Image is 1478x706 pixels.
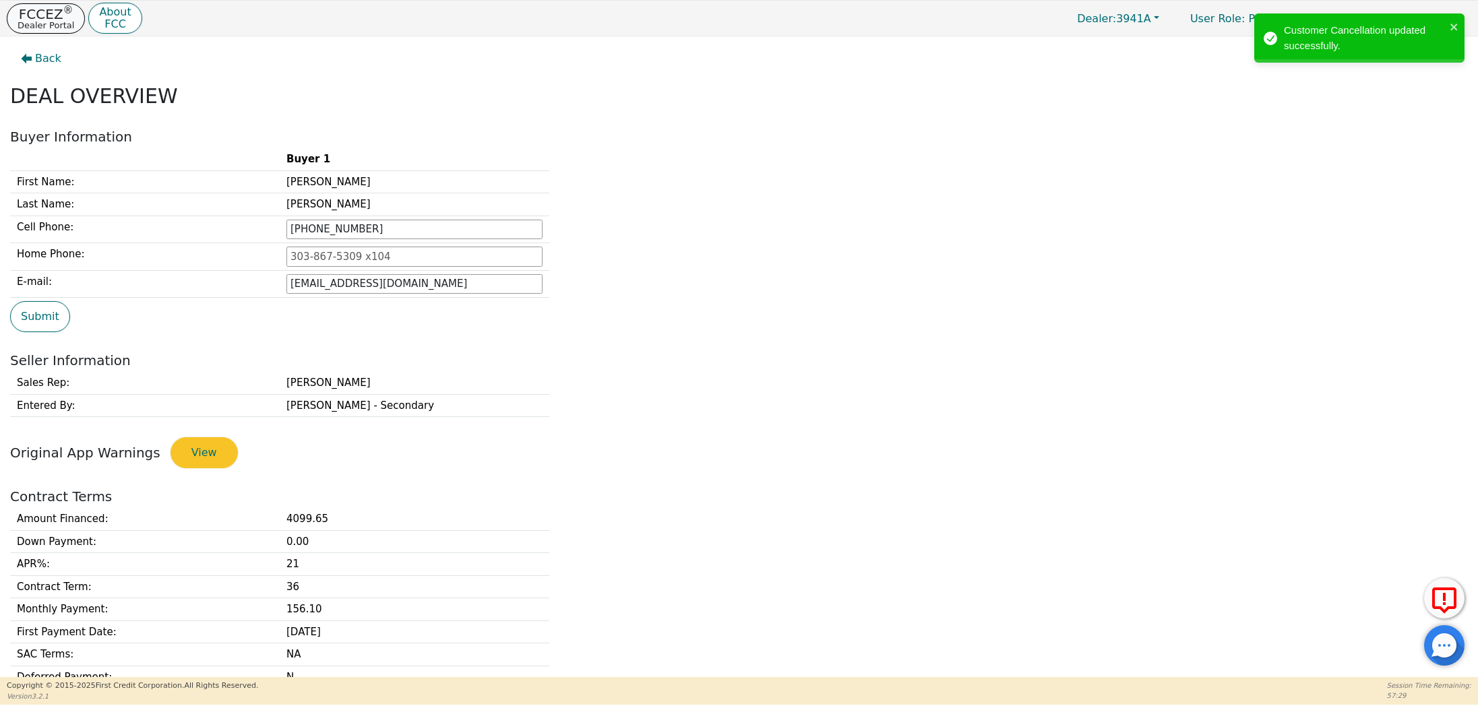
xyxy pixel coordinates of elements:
td: Contract Term : [10,575,280,598]
td: APR% : [10,553,280,576]
span: All Rights Reserved. [184,681,258,690]
button: Back [10,43,72,74]
span: User Role : [1190,12,1245,25]
p: Dealer Portal [18,21,74,30]
td: Entered By: [10,394,280,417]
h2: Contract Terms [10,488,1468,505]
td: NA [280,643,549,666]
a: User Role: Primary [1177,5,1303,32]
button: FCCEZ®Dealer Portal [7,3,85,34]
sup: ® [63,4,73,16]
td: Cell Phone: [10,216,280,243]
td: Last Name: [10,193,280,216]
p: FCCEZ [18,7,74,21]
td: [PERSON_NAME] [280,372,549,394]
button: Dealer:3941A [1063,8,1173,29]
td: 4099.65 [280,508,549,530]
td: Amount Financed : [10,508,280,530]
div: Customer Cancellation updated successfully. [1284,23,1446,53]
td: N [280,666,549,688]
button: close [1450,19,1459,34]
td: First Name: [10,170,280,193]
h2: DEAL OVERVIEW [10,84,1468,108]
h2: Seller Information [10,352,1468,368]
td: First Payment Date : [10,620,280,643]
p: Primary [1177,5,1303,32]
button: Submit [10,301,70,332]
td: Down Payment : [10,530,280,553]
span: Dealer: [1077,12,1116,25]
span: 3941A [1077,12,1151,25]
p: About [99,7,131,18]
td: Deferred Payment : [10,666,280,688]
td: SAC Terms : [10,643,280,666]
p: Session Time Remaining: [1387,680,1471,691]
td: 156.10 [280,598,549,621]
td: 21 [280,553,549,576]
h2: Buyer Information [10,129,1468,145]
td: [PERSON_NAME] - Secondary [280,394,549,417]
td: Sales Rep: [10,372,280,394]
td: 36 [280,575,549,598]
td: Monthly Payment : [10,598,280,621]
td: [PERSON_NAME] [280,170,549,193]
span: Original App Warnings [10,445,160,461]
button: AboutFCC [88,3,142,34]
th: Buyer 1 [280,148,549,170]
p: FCC [99,19,131,30]
td: Home Phone: [10,243,280,271]
button: 3941A:[PERSON_NAME] [1307,8,1471,29]
span: Back [35,51,61,67]
td: 0.00 [280,530,549,553]
td: [PERSON_NAME] [280,193,549,216]
p: Version 3.2.1 [7,691,258,701]
p: 57:29 [1387,691,1471,701]
button: View [171,437,238,468]
button: Report Error to FCC [1424,578,1465,618]
input: 303-867-5309 x104 [286,220,543,240]
p: Copyright © 2015- 2025 First Credit Corporation. [7,680,258,692]
input: 303-867-5309 x104 [286,247,543,267]
td: [DATE] [280,620,549,643]
td: E-mail: [10,270,280,298]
